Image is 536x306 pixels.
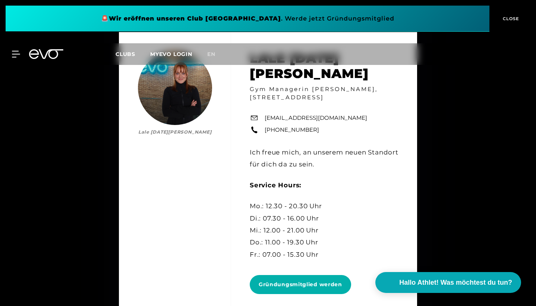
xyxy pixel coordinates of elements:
[501,15,519,22] span: CLOSE
[489,6,530,32] button: CLOSE
[116,51,135,57] span: Clubs
[207,51,215,57] span: en
[207,50,224,59] a: en
[375,272,521,293] button: Hallo Athlet! Was möchtest du tun?
[265,114,367,122] a: [EMAIL_ADDRESS][DOMAIN_NAME]
[399,278,512,288] span: Hallo Athlet! Was möchtest du tun?
[265,126,319,134] a: [PHONE_NUMBER]
[150,51,192,57] a: MYEVO LOGIN
[259,281,342,288] span: Gründungsmitglied werden
[116,50,150,57] a: Clubs
[250,269,354,300] a: Gründungsmitglied werden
